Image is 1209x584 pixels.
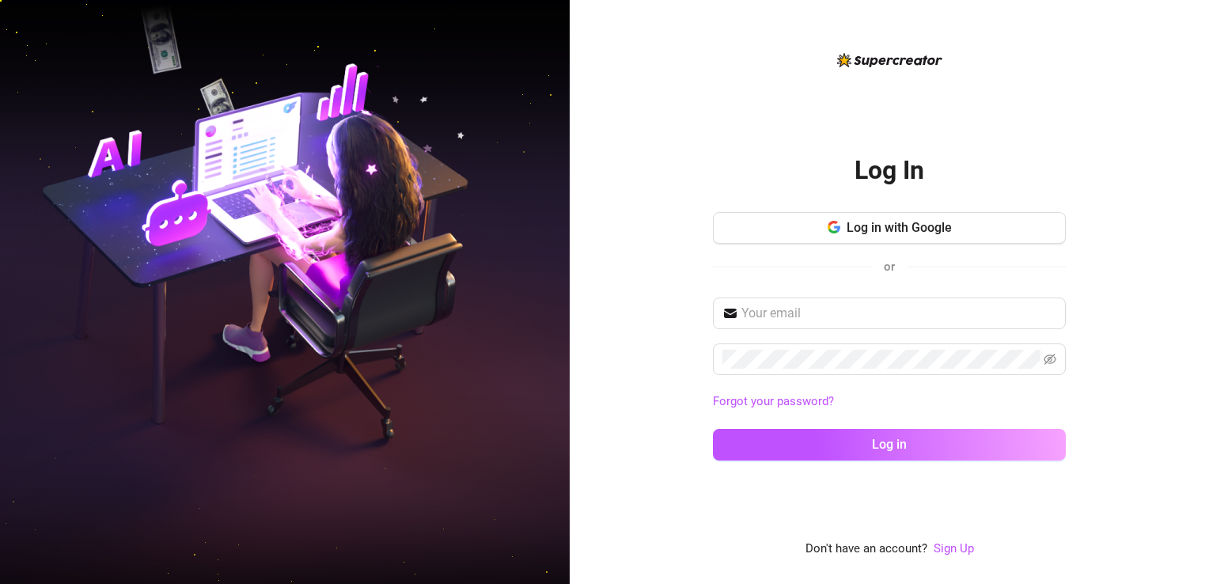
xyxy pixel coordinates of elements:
a: Forgot your password? [713,392,1066,411]
a: Sign Up [934,540,974,559]
a: Sign Up [934,541,974,556]
img: logo-BBDzfeDw.svg [837,53,942,67]
span: or [884,260,895,274]
a: Forgot your password? [713,394,834,408]
span: Log in with Google [847,220,952,235]
button: Log in with Google [713,212,1066,244]
h2: Log In [855,154,924,187]
span: Don't have an account? [805,540,927,559]
input: Your email [741,304,1056,323]
button: Log in [713,429,1066,461]
span: eye-invisible [1044,353,1056,366]
span: Log in [872,437,907,452]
